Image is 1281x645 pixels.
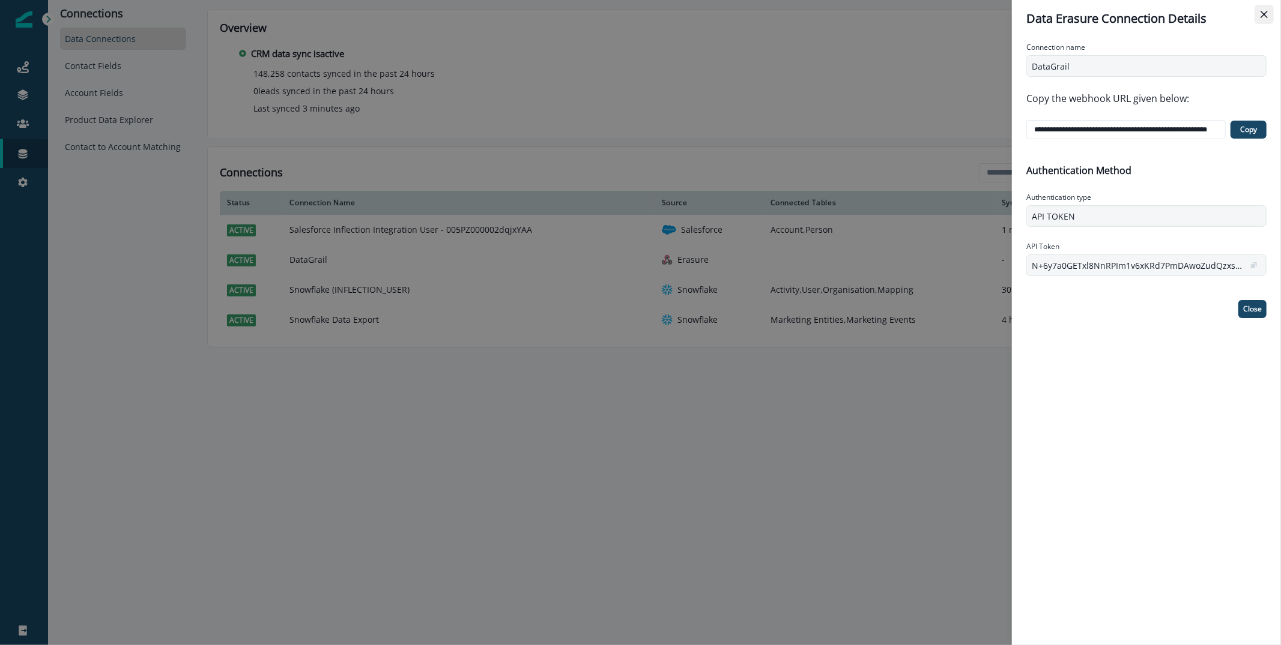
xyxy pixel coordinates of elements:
[1238,300,1267,318] button: Close
[1255,5,1274,24] button: Close
[1240,125,1257,134] p: Copy
[1026,91,1267,106] p: Copy the webhook URL given below:
[1026,163,1267,178] p: Authentication Method
[1231,121,1267,139] button: Copy
[1026,241,1059,252] p: API Token
[1026,10,1267,28] div: Data Erasure Connection Details
[1032,210,1250,223] p: API TOKEN
[1026,42,1085,53] p: Connection name
[1026,192,1091,203] p: Authentication type
[1247,258,1261,272] button: copy
[1032,60,1250,73] p: DataGrail
[1032,259,1242,272] p: N+6y7a0GETxl8NnRPIm1v6xKRd7PmDAwoZudQzxseOspgX2VCFawILzlEtnePuqZxK2WkVqbBllrZX7CTBQ1w5BjJ4x9DBNhY...
[1243,305,1262,313] p: Close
